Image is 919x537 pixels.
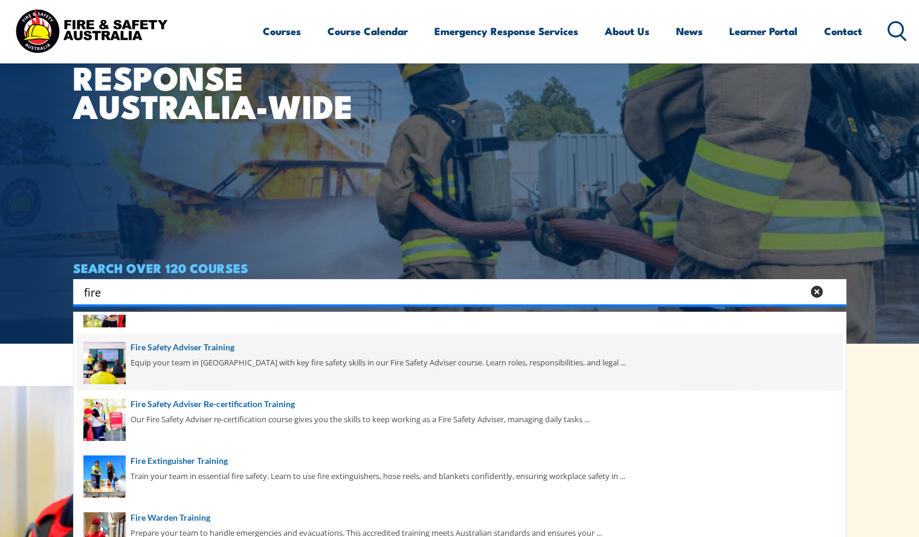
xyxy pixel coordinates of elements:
[263,15,301,47] a: Courses
[729,15,798,47] a: Learner Portal
[434,15,578,47] a: Emergency Response Services
[83,397,836,411] a: Fire Safety Adviser Re-certification Training
[86,283,805,300] form: Search form
[824,15,862,47] a: Contact
[84,283,803,301] input: Search input
[83,341,836,354] a: Fire Safety Adviser Training
[73,261,846,274] h4: SEARCH OVER 120 COURSES
[605,15,650,47] a: About Us
[83,511,836,524] a: Fire Warden Training
[83,454,836,468] a: Fire Extinguisher Training
[825,283,842,300] button: Search magnifier button
[327,15,408,47] a: Course Calendar
[676,15,703,47] a: News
